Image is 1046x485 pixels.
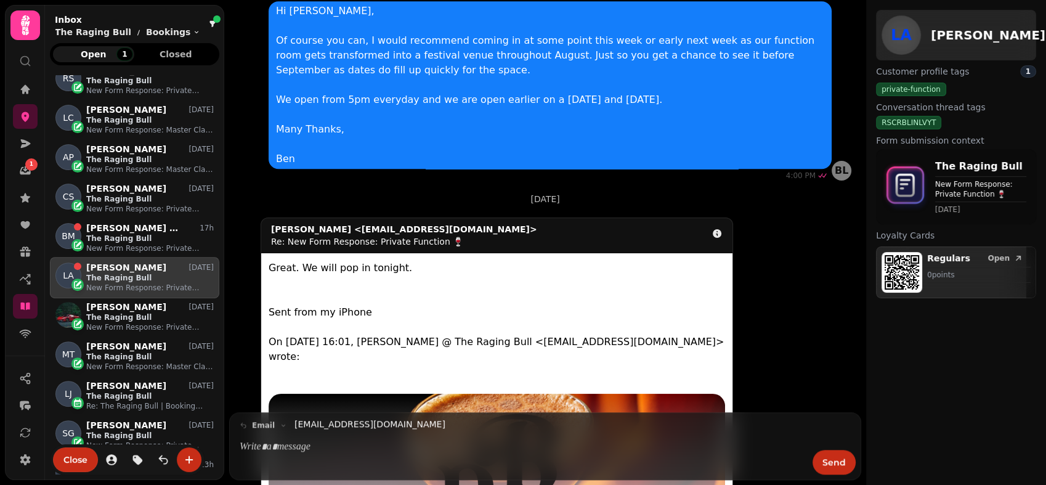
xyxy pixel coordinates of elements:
[55,26,131,38] p: The Raging Bull
[86,125,214,135] p: New Form Response: Master Class Enquiry 🍸
[86,184,166,194] p: [PERSON_NAME]
[86,273,214,283] p: The Raging Bull
[707,223,728,244] button: detail
[276,33,824,78] p: Of course you can, I would recommend coming in at some point this week or early next week as our ...
[876,134,1036,147] label: Form submission context
[177,447,201,472] button: create-convo
[276,92,824,107] p: We open from 5pm everyday and we are open earlier on a [DATE] and [DATE].
[189,341,214,351] p: [DATE]
[86,243,214,253] p: New Form Response: Private Function 🍷
[146,26,200,38] button: Bookings
[813,450,856,475] button: Send
[271,235,537,248] div: Re: New Form Response: Private Function 🍷
[276,4,824,18] p: Hi [PERSON_NAME],
[86,115,214,125] p: The Raging Bull
[63,72,75,84] span: RS
[271,223,537,235] div: [PERSON_NAME] <[EMAIL_ADDRESS][DOMAIN_NAME]>
[63,112,74,124] span: LC
[881,161,930,213] img: form-icon
[205,17,220,31] button: filter
[86,194,214,204] p: The Raging Bull
[189,302,214,312] p: [DATE]
[86,401,214,411] p: Re: The Raging Bull | Booking confirmation
[189,381,214,391] p: [DATE]
[86,204,214,214] p: New Form Response: Private Function 🍷
[86,322,214,332] p: New Form Response: Private Function 🍷
[269,335,725,379] blockquote: On [DATE] 16:01, [PERSON_NAME] @ The Raging Bull <[EMAIL_ADDRESS][DOMAIN_NAME]> wrote:
[63,269,74,282] span: LA
[86,234,214,243] p: The Raging Bull
[65,388,72,400] span: LJ
[835,166,848,176] span: BL
[876,83,946,96] div: private-function
[530,193,559,205] p: [DATE]
[927,270,1031,280] p: 0 point s
[935,159,1026,174] p: The Raging Bull
[786,171,817,181] div: 4:00 PM
[189,144,214,154] p: [DATE]
[276,152,824,166] p: Ben
[63,190,75,203] span: CS
[63,50,124,59] span: Open
[86,352,214,362] p: The Raging Bull
[30,160,33,169] span: 1
[86,431,214,441] p: The Raging Bull
[145,50,207,59] span: Closed
[235,418,292,433] button: email
[276,122,824,137] p: Many Thanks,
[86,263,166,273] p: [PERSON_NAME]
[86,441,214,450] p: New Form Response: Private Function 🍷
[86,362,214,372] p: New Form Response: Master Class Enquiry 🍸
[86,155,214,165] p: The Raging Bull
[86,165,214,174] p: New Form Response: Master Class Enquiry 🍸
[935,179,1026,199] p: New Form Response: Private Function 🍷
[86,76,214,86] p: The Raging Bull
[86,391,214,401] p: The Raging Bull
[269,305,725,320] div: Sent from my iPhone
[13,158,38,183] a: 1
[116,47,132,61] div: 1
[876,116,941,129] div: RSCRBLINLVYT
[200,460,214,470] p: 23h
[189,420,214,430] p: [DATE]
[1020,65,1036,78] div: 1
[200,223,214,233] p: 17h
[294,418,445,431] a: [EMAIL_ADDRESS][DOMAIN_NAME]
[53,46,134,62] button: Open1
[53,447,98,472] button: Close
[189,184,214,194] p: [DATE]
[86,105,166,115] p: [PERSON_NAME]
[63,151,74,163] span: AP
[86,283,214,293] p: New Form Response: Private Function 🍷
[876,101,1036,113] label: Conversation thread tags
[189,263,214,272] p: [DATE]
[189,105,214,115] p: [DATE]
[927,252,970,264] p: Regulars
[86,144,166,155] p: [PERSON_NAME]
[86,341,166,352] p: [PERSON_NAME]
[822,458,846,467] span: Send
[891,28,912,43] span: LA
[876,229,935,242] span: Loyalty Cards
[62,230,75,242] span: BM
[935,205,1026,214] time: [DATE]
[62,348,75,361] span: MT
[55,26,200,38] nav: breadcrumb
[55,302,81,328] img: Jamie Collingbourne
[151,447,176,472] button: is-read
[983,252,1028,264] button: Open
[86,420,166,431] p: [PERSON_NAME]
[50,75,219,475] div: grid
[62,427,75,439] span: SG
[988,255,1010,262] span: Open
[86,86,214,96] p: New Form Response: Private Function 🍷
[876,65,969,78] span: Customer profile tags
[136,46,217,62] button: Closed
[86,381,166,391] p: [PERSON_NAME]
[86,312,214,322] p: The Raging Bull
[86,302,166,312] p: [PERSON_NAME]
[63,455,87,464] span: Close
[125,447,150,472] button: tag-thread
[55,14,200,26] h2: Inbox
[86,223,182,234] p: [PERSON_NAME] [PERSON_NAME]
